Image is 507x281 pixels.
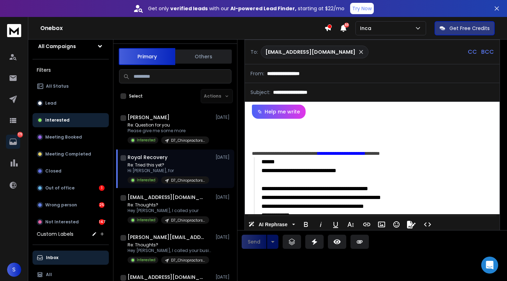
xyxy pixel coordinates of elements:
p: Try Now [352,5,372,12]
button: Bold (⌘B) [299,217,313,232]
p: D7_Chiropractors_Top_100_Usa_Cities-CLEANED [171,218,205,223]
h1: Onebox [40,24,324,33]
h1: Royal Recovery [128,154,167,161]
p: Not Interested [45,219,79,225]
button: Italic (⌘I) [314,217,328,232]
img: logo [7,24,21,37]
p: From: [250,70,264,77]
div: 1 [99,185,105,191]
p: Interested [137,257,155,263]
button: More Text [344,217,357,232]
button: All Status [33,79,109,93]
p: Interested [137,217,155,223]
p: [DATE] [216,115,231,120]
button: Code View [421,217,434,232]
p: 173 [17,132,23,137]
button: Out of office1 [33,181,109,195]
p: Lead [45,100,57,106]
p: Hi [PERSON_NAME], for [128,168,209,174]
button: Not Interested147 [33,215,109,229]
p: Re: Question for you [128,122,209,128]
p: [DATE] [216,274,231,280]
a: 173 [6,135,20,149]
p: Re: Tried this yet? [128,162,209,168]
p: Closed [45,168,61,174]
button: Inbox [33,251,109,265]
p: D7_Chiropractors_Top_100_Usa_Cities-CLEANED [171,138,205,143]
p: [EMAIL_ADDRESS][DOMAIN_NAME] [265,48,355,55]
button: Get Free Credits [435,21,495,35]
strong: verified leads [170,5,208,12]
span: 50 [344,23,349,28]
p: Interested [137,137,155,143]
h3: Filters [33,65,109,75]
h1: [EMAIL_ADDRESS][DOMAIN_NAME] [128,274,205,281]
p: Wrong person [45,202,77,208]
p: [DATE] [216,234,231,240]
p: Re: Thoughts? [128,202,209,208]
p: Interested [137,177,155,183]
h1: [PERSON_NAME][EMAIL_ADDRESS][DOMAIN_NAME] [128,234,205,241]
button: Help me write [252,105,306,119]
button: Insert Image (⌘P) [375,217,388,232]
p: Get only with our starting at $22/mo [148,5,344,12]
p: CC [468,48,477,56]
button: Insert Link (⌘K) [360,217,373,232]
button: Primary [119,48,175,65]
p: Hey [PERSON_NAME], I called your [128,208,209,213]
p: [DATE] [216,154,231,160]
div: 147 [99,219,105,225]
h1: [PERSON_NAME] [128,114,170,121]
p: D7_Chiropractors_Top_100_Usa_Cities-CLEANED [171,178,205,183]
h3: Custom Labels [37,230,73,238]
div: Open Intercom Messenger [481,257,498,274]
h1: All Campaigns [38,43,76,50]
p: D7_Chiropractors_Top_100_Usa_Cities-CLEANED [171,258,205,263]
button: Emoticons [390,217,403,232]
p: All [46,272,52,277]
button: Try Now [350,3,374,14]
p: Subject: [250,89,270,96]
label: Select [129,93,143,99]
button: Others [175,49,232,64]
button: Meeting Booked [33,130,109,144]
p: Please give me some more [128,128,209,134]
button: Interested [33,113,109,127]
p: Out of office [45,185,75,191]
button: Closed [33,164,109,178]
p: Interested [45,117,70,123]
h1: [EMAIL_ADDRESS][DOMAIN_NAME] [128,194,205,201]
p: Meeting Booked [45,134,82,140]
button: Underline (⌘U) [329,217,342,232]
p: To: [250,48,258,55]
button: Wrong person25 [33,198,109,212]
strong: AI-powered Lead Finder, [230,5,296,12]
button: Signature [405,217,418,232]
button: All Campaigns [33,39,109,53]
p: Hey [PERSON_NAME], I called your business [128,248,212,253]
div: 25 [99,202,105,208]
p: Get Free Credits [449,25,490,32]
p: Inca [360,25,374,32]
span: AI Rephrase [257,222,289,228]
p: BCC [481,48,494,56]
button: S [7,263,21,277]
button: Lead [33,96,109,110]
button: Meeting Completed [33,147,109,161]
p: Inbox [46,255,58,260]
p: Re: Thoughts? [128,242,212,248]
p: All Status [46,83,69,89]
button: AI Rephrase [247,217,296,232]
p: [DATE] [216,194,231,200]
p: Meeting Completed [45,151,91,157]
